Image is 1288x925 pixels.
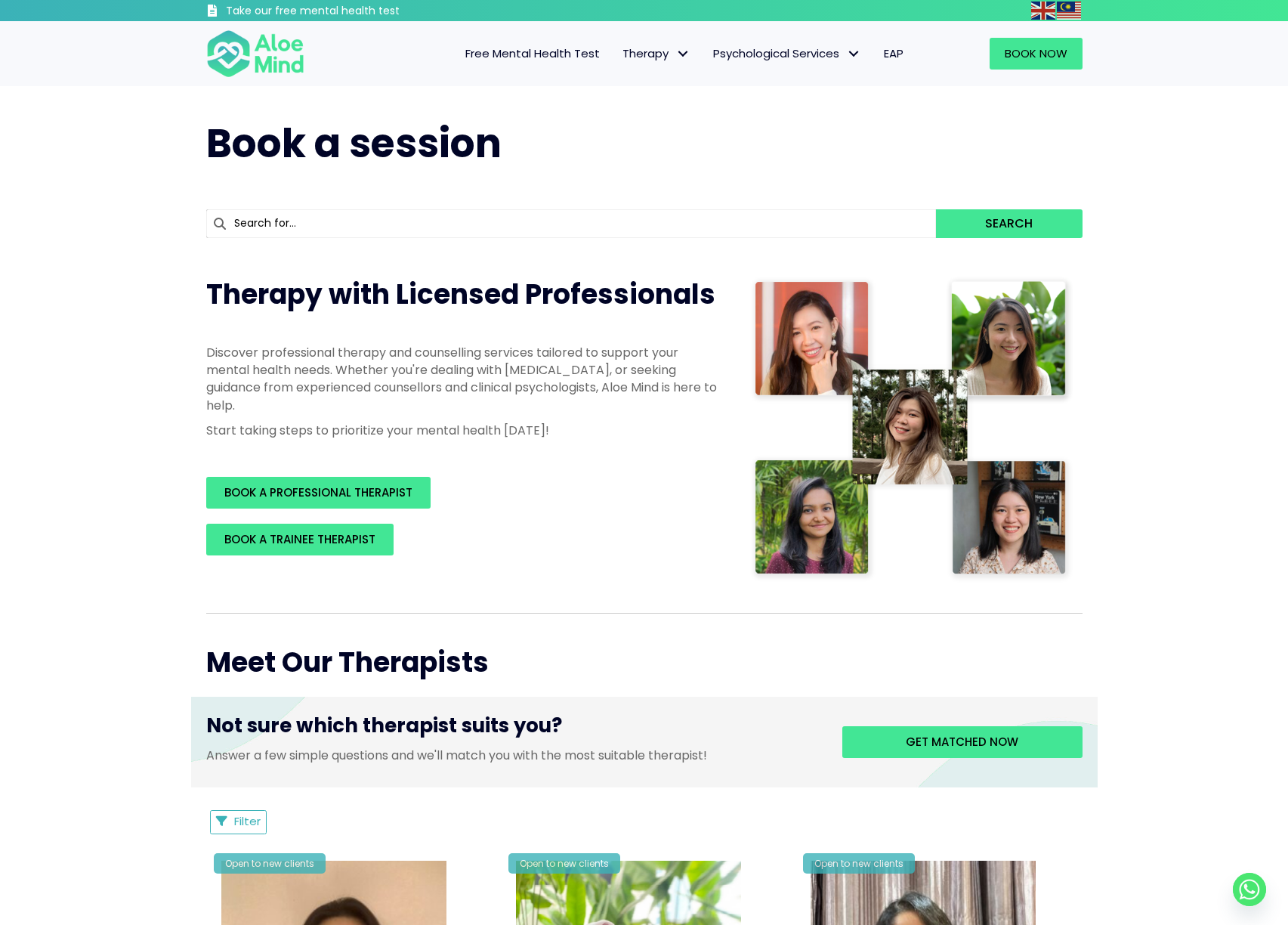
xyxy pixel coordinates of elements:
[1233,873,1266,906] a: Whatsapp
[750,276,1073,583] img: Therapist collage
[206,477,431,509] a: BOOK A PROFESSIONAL THERAPIST
[206,712,820,747] h3: Not sure which therapist suits you?
[990,38,1083,70] a: Book Now
[226,4,480,19] h3: Take our free mental health test
[224,484,412,500] span: BOOK A PROFESSIONAL THERAPIST
[873,38,915,70] a: EAP
[206,4,480,21] a: Take our free mental health test
[324,38,915,70] nav: Menu
[1057,2,1081,20] img: ms
[210,810,267,834] button: Filter Listings
[206,524,394,555] a: BOOK A TRAINEE THERAPIST
[842,726,1083,758] a: Get matched now
[224,531,375,547] span: BOOK A TRAINEE THERAPIST
[1031,2,1055,20] img: en
[843,43,865,65] span: Psychological Services: submenu
[206,344,720,414] p: Discover professional therapy and counselling services tailored to support your mental health nee...
[622,45,690,61] span: Therapy
[206,29,304,79] img: Aloe mind Logo
[454,38,611,70] a: Free Mental Health Test
[508,853,620,874] div: Open to new clients
[713,45,861,61] span: Psychological Services
[206,747,820,764] p: Answer a few simple questions and we'll match you with the most suitable therapist!
[803,853,915,874] div: Open to new clients
[206,209,937,238] input: Search for...
[206,116,502,171] span: Book a session
[206,422,720,439] p: Start taking steps to prioritize your mental health [DATE]!
[1031,2,1057,19] a: English
[206,643,489,682] span: Meet Our Therapists
[234,813,261,829] span: Filter
[936,209,1082,238] button: Search
[702,38,873,70] a: Psychological ServicesPsychological Services: submenu
[906,734,1018,750] span: Get matched now
[465,45,600,61] span: Free Mental Health Test
[1057,2,1083,19] a: Malay
[214,853,326,874] div: Open to new clients
[884,45,903,61] span: EAP
[672,43,694,65] span: Therapy: submenu
[206,275,715,314] span: Therapy with Licensed Professionals
[1005,45,1067,61] span: Book Now
[611,38,702,70] a: TherapyTherapy: submenu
